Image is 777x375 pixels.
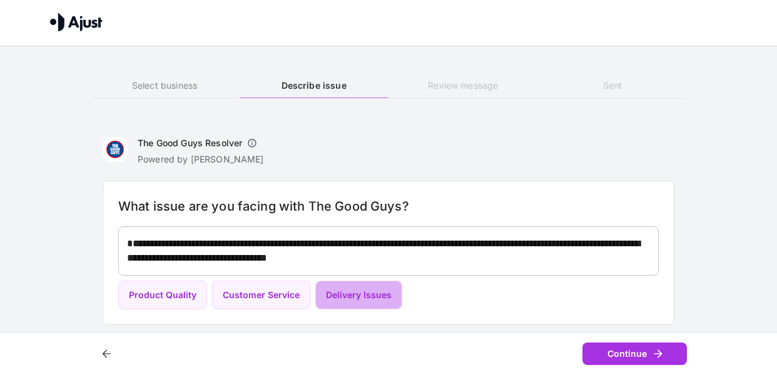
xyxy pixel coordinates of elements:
p: Powered by [PERSON_NAME] [138,153,264,166]
h6: Select business [90,79,239,92]
button: Product Quality [118,281,207,310]
button: Continue [582,342,687,366]
h6: Describe issue [240,79,388,92]
h6: The Good Guys Resolver [138,137,242,149]
h6: Sent [538,79,687,92]
button: Customer Service [212,281,310,310]
img: Ajust [50,12,103,31]
img: The Good Guys [103,137,128,162]
h6: What issue are you facing with The Good Guys? [118,196,659,216]
h6: Review message [388,79,537,92]
button: Delivery Issues [315,281,402,310]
